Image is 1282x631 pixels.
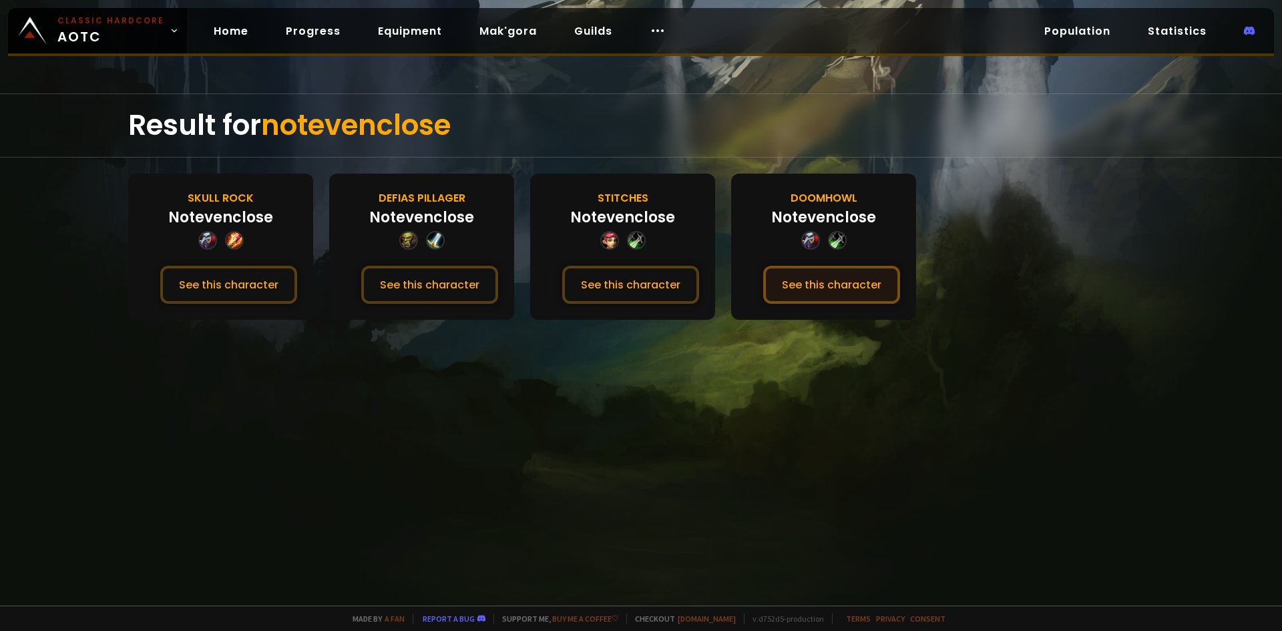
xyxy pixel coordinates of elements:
[423,614,475,624] a: Report a bug
[379,190,465,206] div: Defias Pillager
[57,15,164,27] small: Classic Hardcore
[1034,17,1121,45] a: Population
[469,17,548,45] a: Mak'gora
[128,94,1154,157] div: Result for
[562,266,699,304] button: See this character
[203,17,259,45] a: Home
[910,614,945,624] a: Consent
[771,206,876,228] div: Notevenclose
[876,614,905,624] a: Privacy
[385,614,405,624] a: a fan
[763,266,900,304] button: See this character
[846,614,871,624] a: Terms
[369,206,474,228] div: Notevenclose
[57,15,164,47] span: AOTC
[1137,17,1217,45] a: Statistics
[160,266,297,304] button: See this character
[791,190,857,206] div: Doomhowl
[552,614,618,624] a: Buy me a coffee
[564,17,623,45] a: Guilds
[168,206,273,228] div: Notevenclose
[678,614,736,624] a: [DOMAIN_NAME]
[261,106,451,145] span: notevenclose
[570,206,675,228] div: Notevenclose
[493,614,618,624] span: Support me,
[345,614,405,624] span: Made by
[367,17,453,45] a: Equipment
[8,8,187,53] a: Classic HardcoreAOTC
[361,266,498,304] button: See this character
[744,614,824,624] span: v. d752d5 - production
[188,190,254,206] div: Skull Rock
[598,190,648,206] div: Stitches
[275,17,351,45] a: Progress
[626,614,736,624] span: Checkout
